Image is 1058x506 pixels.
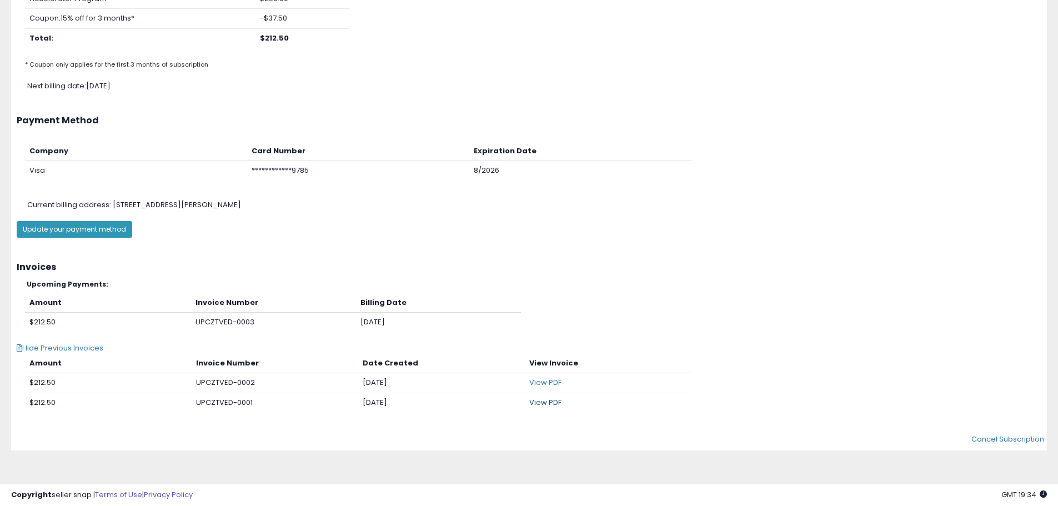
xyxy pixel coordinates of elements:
[11,490,193,500] div: seller snap | |
[192,373,358,393] td: UPCZTVED-0002
[27,280,1041,288] h5: Upcoming Payments:
[17,116,1041,126] h3: Payment Method
[25,373,192,393] td: $212.50
[529,377,561,388] a: View PDF
[25,293,191,313] th: Amount
[144,489,193,500] a: Privacy Policy
[358,354,525,373] th: Date Created
[469,161,691,181] td: 8/2026
[529,397,561,408] a: View PDF
[255,9,332,29] td: -$37.50
[260,33,289,43] b: $212.50
[25,354,192,373] th: Amount
[356,313,521,332] td: [DATE]
[469,142,691,161] th: Expiration Date
[358,393,525,412] td: [DATE]
[17,343,103,353] span: Hide Previous Invoices
[17,262,1041,272] h3: Invoices
[25,161,247,181] td: Visa
[191,313,356,332] td: UPCZTVED-0003
[25,9,255,29] td: Coupon: 15% off for 3 months*
[11,489,52,500] strong: Copyright
[95,489,142,500] a: Terms of Use
[192,354,358,373] th: Invoice Number
[25,60,208,69] small: * Coupon only applies for the first 3 months of subscription
[971,434,1044,444] a: Cancel Subscription
[358,373,525,393] td: [DATE]
[25,393,192,412] td: $212.50
[356,293,521,313] th: Billing Date
[525,354,691,373] th: View Invoice
[17,221,132,238] button: Update your payment method
[192,393,358,412] td: UPCZTVED-0001
[191,293,356,313] th: Invoice Number
[25,313,191,332] td: $212.50
[25,142,247,161] th: Company
[1001,489,1047,500] span: 2025-10-9 19:34 GMT
[247,142,469,161] th: Card Number
[27,199,111,210] span: Current billing address:
[29,33,53,43] b: Total:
